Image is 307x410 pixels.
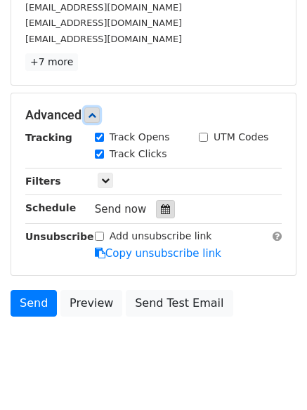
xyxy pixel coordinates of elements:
[25,231,94,242] strong: Unsubscribe
[214,130,268,145] label: UTM Codes
[110,130,170,145] label: Track Opens
[25,176,61,187] strong: Filters
[237,343,307,410] iframe: Chat Widget
[25,107,282,123] h5: Advanced
[25,34,182,44] small: [EMAIL_ADDRESS][DOMAIN_NAME]
[60,290,122,317] a: Preview
[95,247,221,260] a: Copy unsubscribe link
[25,132,72,143] strong: Tracking
[126,290,233,317] a: Send Test Email
[95,203,147,216] span: Send now
[25,18,182,28] small: [EMAIL_ADDRESS][DOMAIN_NAME]
[110,229,212,244] label: Add unsubscribe link
[11,290,57,317] a: Send
[25,2,182,13] small: [EMAIL_ADDRESS][DOMAIN_NAME]
[25,53,78,71] a: +7 more
[110,147,167,161] label: Track Clicks
[25,202,76,213] strong: Schedule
